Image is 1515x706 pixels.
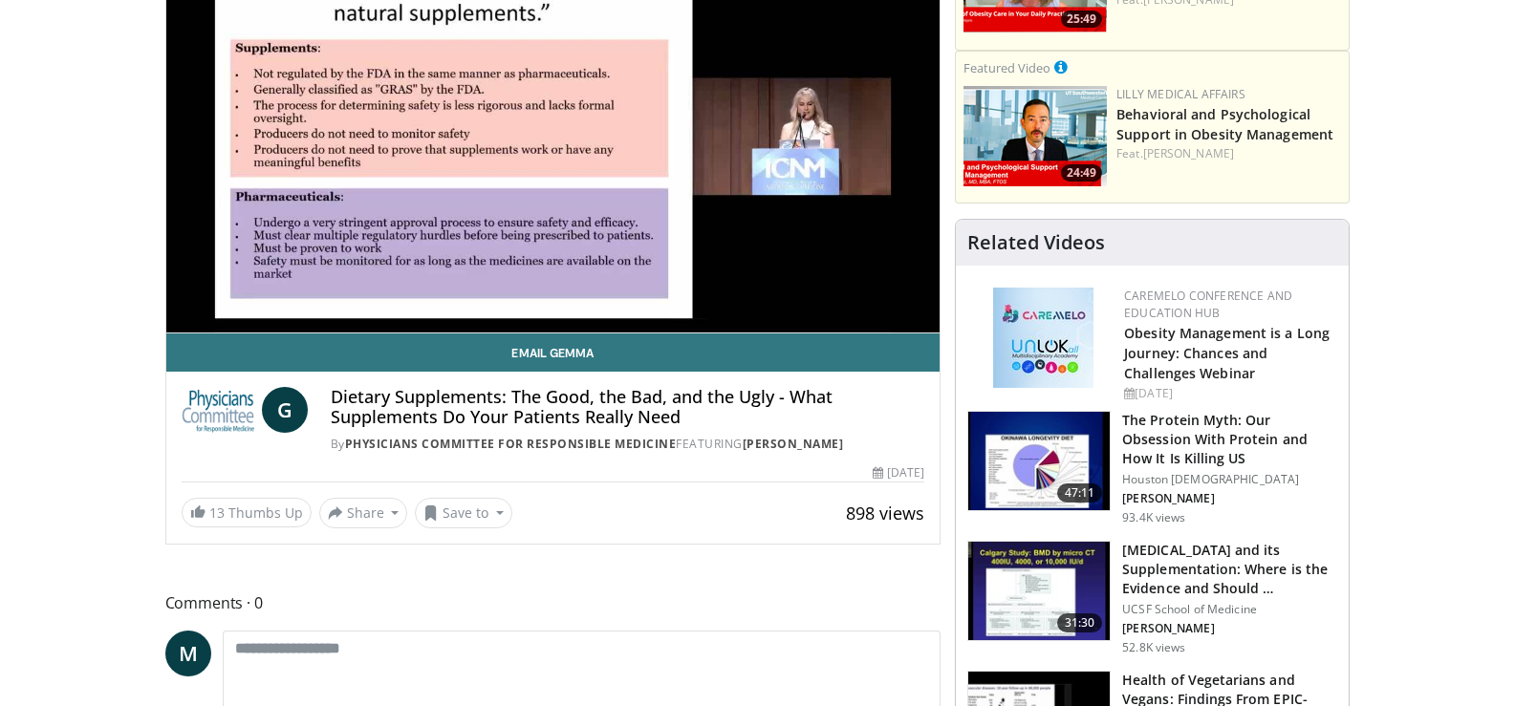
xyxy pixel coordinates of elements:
[182,498,312,527] a: 13 Thumbs Up
[1122,491,1337,506] p: [PERSON_NAME]
[182,387,254,433] img: Physicians Committee for Responsible Medicine
[1116,105,1333,143] a: Behavioral and Psychological Support in Obesity Management
[319,498,408,528] button: Share
[846,502,924,524] span: 898 views
[963,86,1107,186] img: ba3304f6-7838-4e41-9c0f-2e31ebde6754.png.150x105_q85_crop-smart_upscale.png
[209,503,225,522] span: 13
[345,436,677,452] a: Physicians Committee for Responsible Medicine
[967,411,1337,525] a: 47:11 The Protein Myth: Our Obsession With Protein and How It Is Killing US Houston [DEMOGRAPHIC_...
[415,498,512,528] button: Save to
[1122,411,1337,468] h3: The Protein Myth: Our Obsession With Protein and How It Is Killing US
[1122,621,1337,636] p: [PERSON_NAME]
[165,631,211,676] a: M
[1143,145,1234,161] a: [PERSON_NAME]
[1122,640,1185,655] p: 52.8K views
[1124,324,1330,382] a: Obesity Management is a Long Journey: Chances and Challenges Webinar
[1057,613,1103,632] span: 31:30
[1061,164,1102,182] span: 24:49
[743,436,844,452] a: [PERSON_NAME]
[1122,602,1337,617] p: UCSF School of Medicine
[1116,86,1245,102] a: Lilly Medical Affairs
[1061,11,1102,28] span: 25:49
[993,288,1093,388] img: 45df64a9-a6de-482c-8a90-ada250f7980c.png.150x105_q85_autocrop_double_scale_upscale_version-0.2.jpg
[967,541,1337,655] a: 31:30 [MEDICAL_DATA] and its Supplementation: Where is the Evidence and Should … UCSF School of M...
[1122,472,1337,487] p: Houston [DEMOGRAPHIC_DATA]
[1124,385,1333,402] div: [DATE]
[1122,541,1337,598] h3: [MEDICAL_DATA] and its Supplementation: Where is the Evidence and Should …
[967,231,1105,254] h4: Related Videos
[1124,288,1292,321] a: CaReMeLO Conference and Education Hub
[963,59,1050,76] small: Featured Video
[968,542,1110,641] img: 4bb25b40-905e-443e-8e37-83f056f6e86e.150x105_q85_crop-smart_upscale.jpg
[331,436,924,453] div: By FEATURING
[1122,510,1185,525] p: 93.4K views
[166,333,941,372] a: Email Gemma
[873,464,924,481] div: [DATE]
[262,387,308,433] a: G
[1116,145,1341,162] div: Feat.
[331,387,924,428] h4: Dietary Supplements: The Good, the Bad, and the Ugly - What Supplements Do Your Patients Really Need
[968,412,1110,511] img: b7b8b05e-5021-418b-a89a-60a270e7cf82.150x105_q85_crop-smart_upscale.jpg
[963,86,1107,186] a: 24:49
[165,590,941,615] span: Comments 0
[1057,483,1103,503] span: 47:11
